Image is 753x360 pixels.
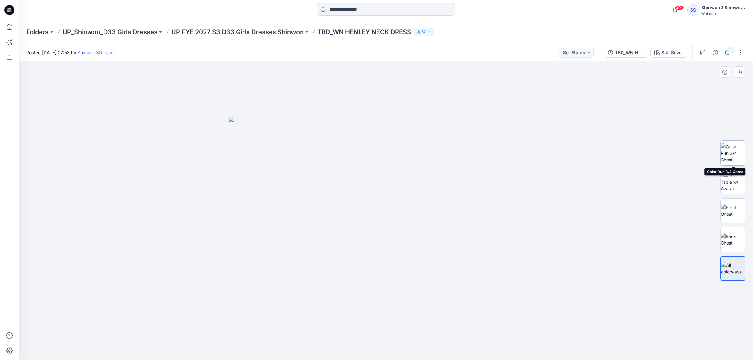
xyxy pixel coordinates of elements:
div: Shinwon2 Shinwon2 [701,4,745,11]
div: Soft Silver [661,49,683,56]
div: TBD_WN HENLEY NECK DRESS [615,49,644,56]
img: Color Run 3/4 Ghost [721,143,745,163]
span: Posted [DATE] 07:52 by [26,49,114,56]
img: Back Ghost [721,233,745,246]
div: Walmart [701,11,745,16]
button: Details [710,48,720,58]
img: Turn Table w/ Avatar [721,172,745,192]
button: TBD_WN HENLEY NECK DRESS [604,48,648,58]
p: 52 [421,29,426,35]
a: UP_Shinwon_D33 Girls Dresses [62,28,158,36]
div: 1 [728,47,734,53]
button: 52 [414,28,434,36]
button: Soft Silver [650,48,687,58]
img: All colorways [721,262,745,275]
span: 99+ [675,5,684,10]
img: eyJhbGciOiJIUzI1NiIsImtpZCI6IjAiLCJzbHQiOiJzZXMiLCJ0eXAiOiJKV1QifQ.eyJkYXRhIjp7InR5cGUiOiJzdG9yYW... [229,117,543,360]
img: Front Ghost [721,204,745,217]
div: SS [687,4,699,16]
a: Folders [26,28,49,36]
a: UP FYE 2027 S3 D33 Girls Dresses Shinwon [171,28,304,36]
button: 1 [723,48,733,58]
a: Shinwon 3D team [77,50,114,55]
p: TBD_WN HENLEY NECK DRESS [318,28,411,36]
